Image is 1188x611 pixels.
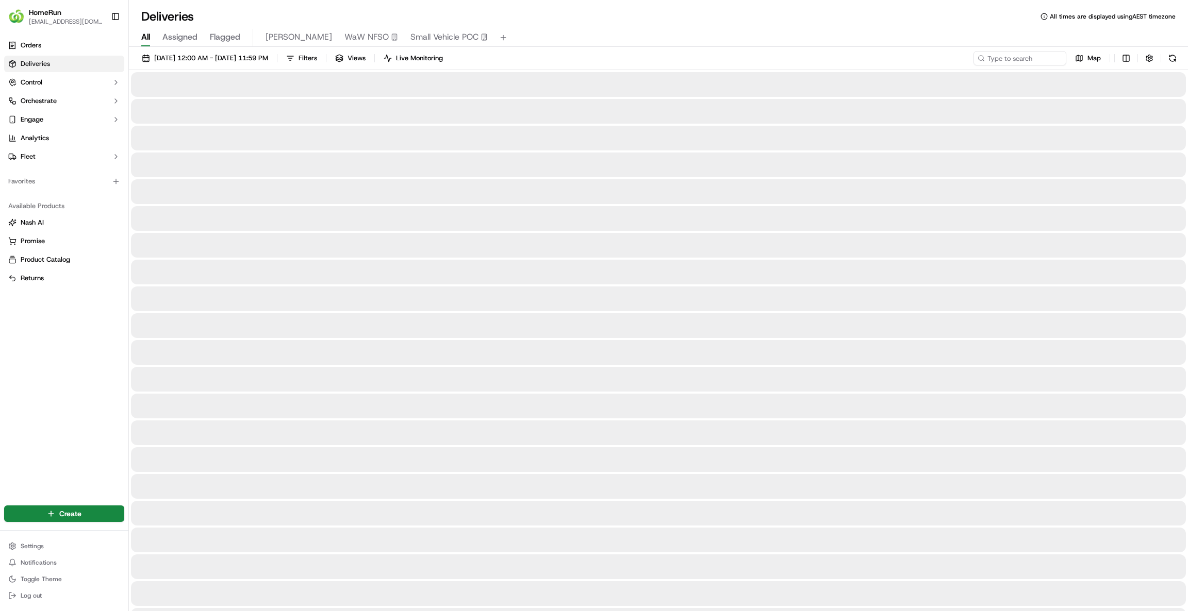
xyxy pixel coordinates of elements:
[21,78,42,87] span: Control
[154,54,268,63] span: [DATE] 12:00 AM - [DATE] 11:59 PM
[4,93,124,109] button: Orchestrate
[29,7,61,18] button: HomeRun
[21,591,42,600] span: Log out
[4,572,124,586] button: Toggle Theme
[162,31,197,43] span: Assigned
[21,558,57,567] span: Notifications
[1070,51,1105,65] button: Map
[8,274,120,283] a: Returns
[21,575,62,583] span: Toggle Theme
[210,31,240,43] span: Flagged
[21,255,70,264] span: Product Catalog
[973,51,1066,65] input: Type to search
[282,51,322,65] button: Filters
[1087,54,1101,63] span: Map
[379,51,448,65] button: Live Monitoring
[348,54,366,63] span: Views
[59,508,81,519] span: Create
[4,37,124,54] a: Orders
[4,555,124,570] button: Notifications
[21,115,43,124] span: Engage
[1050,12,1176,21] span: All times are displayed using AEST timezone
[4,233,124,249] button: Promise
[4,74,124,91] button: Control
[4,270,124,286] button: Returns
[4,148,124,165] button: Fleet
[4,214,124,231] button: Nash AI
[8,255,120,264] a: Product Catalog
[21,59,50,69] span: Deliveries
[266,31,332,43] span: [PERSON_NAME]
[21,274,44,283] span: Returns
[4,56,124,72] a: Deliveries
[21,542,44,550] span: Settings
[29,18,103,26] button: [EMAIL_ADDRESS][DOMAIN_NAME]
[4,588,124,603] button: Log out
[4,539,124,553] button: Settings
[21,96,57,106] span: Orchestrate
[4,251,124,268] button: Product Catalog
[137,51,273,65] button: [DATE] 12:00 AM - [DATE] 11:59 PM
[4,111,124,128] button: Engage
[299,54,317,63] span: Filters
[396,54,443,63] span: Live Monitoring
[8,218,120,227] a: Nash AI
[141,31,150,43] span: All
[21,152,36,161] span: Fleet
[344,31,389,43] span: WaW NFSO
[1165,51,1180,65] button: Refresh
[4,505,124,522] button: Create
[4,130,124,146] a: Analytics
[21,41,41,50] span: Orders
[410,31,478,43] span: Small Vehicle POC
[331,51,370,65] button: Views
[4,198,124,214] div: Available Products
[21,133,49,143] span: Analytics
[21,236,45,246] span: Promise
[141,8,194,25] h1: Deliveries
[8,236,120,246] a: Promise
[21,218,44,227] span: Nash AI
[4,4,107,29] button: HomeRunHomeRun[EMAIL_ADDRESS][DOMAIN_NAME]
[4,173,124,190] div: Favorites
[8,8,25,25] img: HomeRun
